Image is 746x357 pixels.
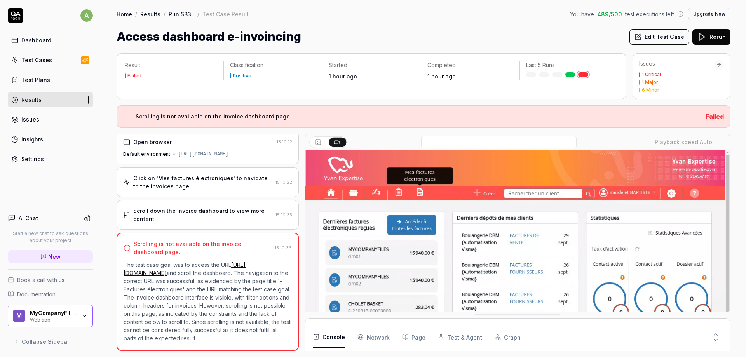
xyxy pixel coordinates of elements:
[642,88,659,92] div: 6 Minor
[642,80,658,85] div: 1 Major
[427,61,513,69] p: Completed
[178,151,228,158] div: [URL][DOMAIN_NAME]
[233,73,251,78] div: Positive
[8,334,93,349] button: Collapse Sidebar
[402,326,425,348] button: Page
[21,155,44,163] div: Settings
[625,10,674,18] span: test executions left
[197,10,199,18] div: /
[8,276,93,284] a: Book a call with us
[8,112,93,127] a: Issues
[80,8,93,23] button: a
[438,326,482,348] button: Test & Agent
[123,151,170,158] div: Default environment
[329,73,357,80] time: 1 hour ago
[17,290,56,298] span: Documentation
[8,72,93,87] a: Test Plans
[8,152,93,167] a: Settings
[8,92,93,107] a: Results
[80,9,93,22] span: a
[688,8,730,20] button: Upgrade Now
[127,73,141,78] div: Failed
[597,10,622,18] span: 489 / 500
[8,290,93,298] a: Documentation
[125,61,217,69] p: Result
[275,245,292,251] time: 15:10:36
[277,139,292,145] time: 15:10:12
[21,96,42,104] div: Results
[639,60,714,68] div: Issues
[13,310,25,322] span: M
[655,138,712,146] div: Playback speed:
[230,61,316,69] p: Classification
[21,36,51,44] div: Dashboard
[133,207,272,223] div: Scroll down the invoice dashboard to view more content
[135,10,137,18] div: /
[570,10,594,18] span: You have
[8,33,93,48] a: Dashboard
[8,132,93,147] a: Insights
[48,253,61,261] span: New
[22,338,70,346] span: Collapse Sidebar
[313,326,345,348] button: Console
[642,72,661,77] div: 1 Critical
[30,310,77,317] div: MyCompanyFiles
[526,61,612,69] p: Last 5 Runs
[629,29,689,45] button: Edit Test Case
[21,76,50,84] div: Test Plans
[17,276,64,284] span: Book a call with us
[357,326,390,348] button: Network
[275,179,292,185] time: 15:10:22
[8,230,93,244] p: Start a new chat to ask questions about your project
[30,316,77,322] div: Web app
[8,52,93,68] a: Test Cases
[21,115,39,124] div: Issues
[21,135,43,143] div: Insights
[8,305,93,328] button: MMyCompanyFilesWeb app
[136,112,699,121] h3: Scrolling is not available on the invoice dashboard page.
[133,174,272,190] div: Click on 'Mes factures électroniques' to navigate to the invoices page
[124,261,292,342] p: The test case goal was to access the URL and scroll the dashboard. The navigation to the correct ...
[495,326,521,348] button: Graph
[692,29,730,45] button: Rerun
[19,214,38,222] h4: AI Chat
[329,61,415,69] p: Started
[202,10,249,18] div: Test Case Result
[427,73,456,80] time: 1 hour ago
[134,240,272,256] div: Scrolling is not available on the invoice dashboard page.
[117,28,301,45] h1: Access dashboard e-invoincing
[706,113,724,120] span: Failed
[133,138,172,146] div: Open browser
[164,10,166,18] div: /
[275,212,292,218] time: 15:10:35
[117,10,132,18] a: Home
[21,56,52,64] div: Test Cases
[8,250,93,263] a: New
[140,10,160,18] a: Results
[123,112,699,121] button: Scrolling is not available on the invoice dashboard page.
[169,10,194,18] a: Run SB3L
